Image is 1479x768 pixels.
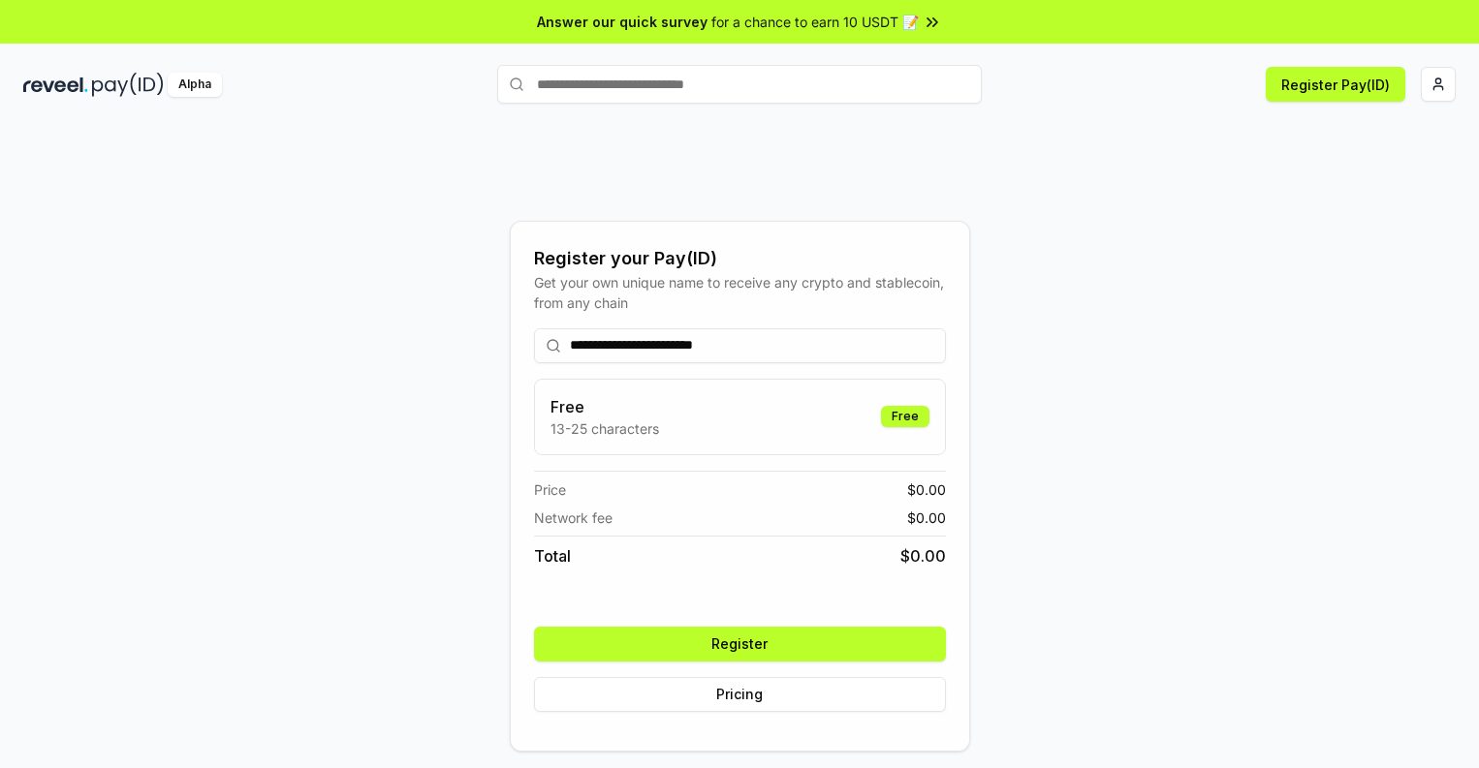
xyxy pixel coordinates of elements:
[534,627,946,661] button: Register
[534,677,946,712] button: Pricing
[534,479,566,500] span: Price
[907,507,946,528] span: $ 0.00
[711,12,919,32] span: for a chance to earn 10 USDT 📝
[537,12,708,32] span: Answer our quick survey
[534,245,946,272] div: Register your Pay(ID)
[534,507,613,528] span: Network fee
[1266,67,1405,102] button: Register Pay(ID)
[23,73,88,97] img: reveel_dark
[881,406,929,427] div: Free
[534,544,571,568] span: Total
[907,479,946,500] span: $ 0.00
[534,272,946,313] div: Get your own unique name to receive any crypto and stablecoin, from any chain
[168,73,222,97] div: Alpha
[551,395,659,418] h3: Free
[92,73,164,97] img: pay_id
[551,418,659,439] p: 13-25 characters
[900,544,946,568] span: $ 0.00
